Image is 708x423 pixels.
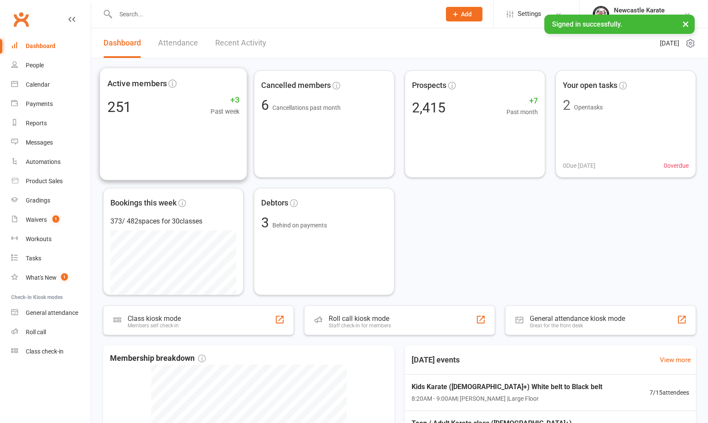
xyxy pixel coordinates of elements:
a: Payments [11,94,91,114]
div: Automations [26,158,61,165]
a: Class kiosk mode [11,342,91,361]
span: Kids Karate ([DEMOGRAPHIC_DATA]+) White belt to Black belt [412,381,602,393]
span: [DATE] [660,38,679,48]
div: Dashboard [26,42,55,49]
div: General attendance kiosk mode [530,314,625,323]
div: Members self check-in [128,323,181,329]
button: Add [446,7,482,21]
button: × [678,15,693,33]
a: Calendar [11,75,91,94]
div: Newcastle Karate [614,14,665,22]
div: 251 [107,100,132,114]
a: Automations [11,152,91,172]
div: Product Sales [26,178,63,184]
a: View more [660,355,691,365]
div: Roll call kiosk mode [329,314,391,323]
a: Dashboard [11,36,91,56]
div: Calendar [26,81,50,88]
span: Behind on payments [272,222,327,229]
h3: [DATE] events [405,352,467,368]
span: Active members [107,77,167,90]
span: Bookings this week [110,197,177,209]
div: Payments [26,100,53,107]
a: Reports [11,114,91,133]
a: Dashboard [104,28,141,58]
div: Newcastle Karate [614,6,665,14]
div: People [26,62,44,69]
div: Great for the front desk [530,323,625,329]
div: Waivers [26,216,47,223]
div: 373 / 482 spaces for 30 classes [110,216,236,227]
span: Past month [507,107,538,117]
span: Prospects [412,79,446,92]
span: 1 [52,215,59,223]
div: Roll call [26,329,46,335]
div: Class check-in [26,348,64,355]
a: Gradings [11,191,91,210]
span: Signed in successfully. [552,20,622,28]
a: Attendance [158,28,198,58]
span: 0 overdue [664,161,689,170]
span: 6 [261,97,272,113]
span: Cancelled members [261,79,331,92]
div: General attendance [26,309,78,316]
span: Your open tasks [563,79,617,92]
div: Reports [26,120,47,127]
div: Staff check-in for members [329,323,391,329]
span: 7 / 15 attendees [650,388,689,397]
div: Messages [26,139,53,146]
span: +3 [211,94,239,106]
input: Search... [113,8,435,20]
div: What's New [26,274,57,281]
a: Workouts [11,230,91,249]
a: Product Sales [11,172,91,191]
span: Debtors [261,197,288,209]
a: Recent Activity [215,28,266,58]
span: Membership breakdown [110,352,206,365]
div: Class kiosk mode [128,314,181,323]
a: General attendance kiosk mode [11,303,91,323]
a: What's New1 [11,268,91,287]
span: Settings [518,4,541,24]
span: 0 Due [DATE] [563,161,595,170]
span: Open tasks [574,104,603,111]
div: Gradings [26,197,50,204]
a: Roll call [11,323,91,342]
div: Workouts [26,236,52,242]
span: 1 [61,273,68,281]
span: Add [461,11,472,18]
img: thumb_image1757378539.png [592,6,610,23]
div: 2,415 [412,101,446,115]
span: 8:20AM - 9:00AM | [PERSON_NAME] | Large Floor [412,394,602,403]
span: +7 [507,95,538,107]
div: Tasks [26,255,41,262]
a: Waivers 1 [11,210,91,230]
a: Tasks [11,249,91,268]
a: People [11,56,91,75]
span: Past week [211,106,239,117]
a: Messages [11,133,91,152]
div: 2 [563,98,571,112]
span: 3 [261,215,272,231]
span: Cancellations past month [272,104,341,111]
a: Clubworx [10,9,32,30]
